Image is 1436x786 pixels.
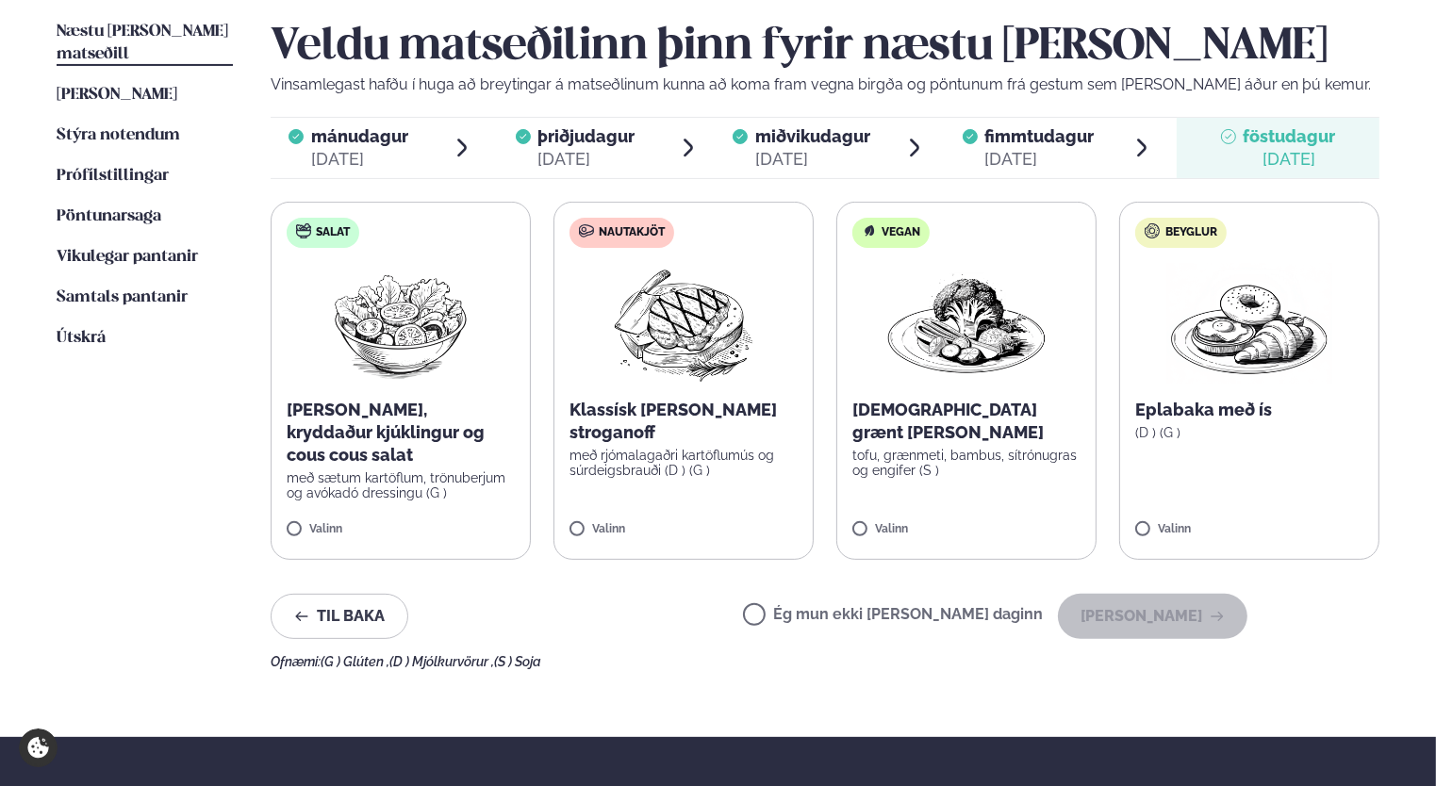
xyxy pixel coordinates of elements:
span: Prófílstillingar [57,168,169,184]
a: Útskrá [57,327,106,350]
span: Útskrá [57,330,106,346]
p: tofu, grænmeti, bambus, sítrónugras og engifer (S ) [852,448,1081,478]
a: Vikulegar pantanir [57,246,198,269]
a: Næstu [PERSON_NAME] matseðill [57,21,233,66]
a: Stýra notendum [57,124,180,147]
a: Pöntunarsaga [57,205,161,228]
img: bagle-new-16px.svg [1145,223,1161,238]
a: Samtals pantanir [57,287,188,309]
span: Pöntunarsaga [57,208,161,224]
p: Klassísk [PERSON_NAME] stroganoff [569,399,798,444]
div: Ofnæmi: [271,654,1379,669]
p: (D ) (G ) [1135,425,1363,440]
span: mánudagur [311,126,408,146]
p: [DEMOGRAPHIC_DATA] grænt [PERSON_NAME] [852,399,1081,444]
span: Samtals pantanir [57,289,188,305]
span: Vegan [882,225,920,240]
span: Næstu [PERSON_NAME] matseðill [57,24,228,62]
span: Nautakjöt [599,225,665,240]
a: Prófílstillingar [57,165,169,188]
p: Vinsamlegast hafðu í huga að breytingar á matseðlinum kunna að koma fram vegna birgða og pöntunum... [271,74,1379,96]
span: (S ) Soja [494,654,541,669]
a: [PERSON_NAME] [57,84,177,106]
div: [DATE] [755,148,870,171]
span: Salat [316,225,350,240]
span: (G ) Glúten , [321,654,389,669]
p: með sætum kartöflum, trönuberjum og avókadó dressingu (G ) [287,470,515,500]
p: með rjómalagaðri kartöflumús og súrdeigsbrauði (D ) (G ) [569,448,798,478]
button: Til baka [271,594,408,639]
p: [PERSON_NAME], kryddaður kjúklingur og cous cous salat [287,399,515,467]
h2: Veldu matseðilinn þinn fyrir næstu [PERSON_NAME] [271,21,1379,74]
p: Eplabaka með ís [1135,399,1363,421]
span: [PERSON_NAME] [57,87,177,103]
img: salad.svg [296,223,311,238]
span: Stýra notendum [57,127,180,143]
img: Beef-Meat.png [601,263,768,384]
div: [DATE] [311,148,408,171]
span: Vikulegar pantanir [57,249,198,265]
img: Vegan.png [883,263,1049,384]
a: Cookie settings [19,729,58,767]
span: þriðjudagur [538,126,635,146]
img: Salad.png [318,263,485,384]
img: Croissant.png [1166,263,1332,384]
div: [DATE] [538,148,635,171]
div: [DATE] [1244,148,1336,171]
button: [PERSON_NAME] [1058,594,1247,639]
span: föstudagur [1244,126,1336,146]
img: beef.svg [579,223,594,238]
span: (D ) Mjólkurvörur , [389,654,494,669]
span: miðvikudagur [755,126,870,146]
div: [DATE] [985,148,1095,171]
img: Vegan.svg [862,223,877,238]
span: fimmtudagur [985,126,1095,146]
span: Beyglur [1165,225,1217,240]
